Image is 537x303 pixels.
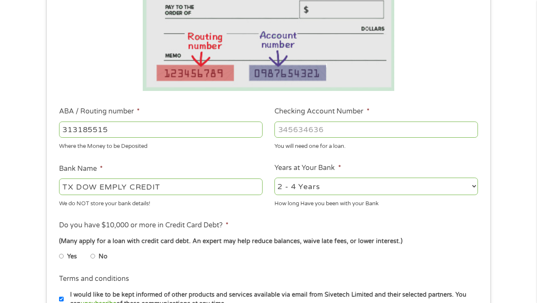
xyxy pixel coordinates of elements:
label: Bank Name [59,164,103,173]
input: 263177916 [59,122,263,138]
label: Years at Your Bank [274,164,341,173]
div: Where the Money to be Deposited [59,139,263,151]
div: (Many apply for a loan with credit card debt. An expert may help reduce balances, waive late fees... [59,237,478,246]
label: Checking Account Number [274,107,369,116]
label: Do you have $10,000 or more in Credit Card Debt? [59,221,229,230]
label: Yes [67,252,77,261]
label: Terms and conditions [59,275,129,283]
input: 345634636 [274,122,478,138]
div: You will need one for a loan. [274,139,478,151]
label: No [99,252,107,261]
label: ABA / Routing number [59,107,140,116]
div: How long Have you been with your Bank [274,196,478,208]
div: We do NOT store your bank details! [59,196,263,208]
